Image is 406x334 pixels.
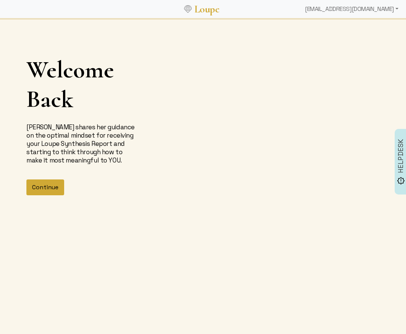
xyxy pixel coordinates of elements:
img: Loupe Logo [184,5,192,13]
a: Loupe [192,2,222,16]
p: [PERSON_NAME] shares her guidance on the optimal mindset for receiving your Loupe Synthesis Repor... [26,123,138,164]
button: Continue [26,179,64,195]
h1: Welcome Back [26,55,138,114]
img: brightness_alert_FILL0_wght500_GRAD0_ops.svg [397,177,405,185]
div: [EMAIL_ADDRESS][DOMAIN_NAME] [302,2,401,17]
